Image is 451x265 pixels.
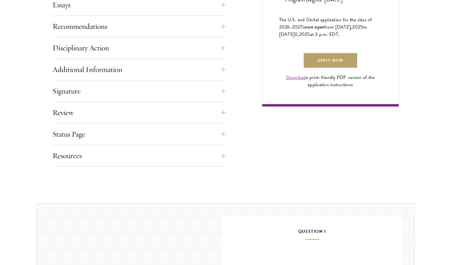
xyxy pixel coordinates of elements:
span: 0 [295,31,298,38]
h5: Question 1 [241,228,384,240]
span: 202 [352,23,360,31]
span: 5 [307,31,310,38]
span: 5 [360,23,363,31]
span: to [DATE] [279,23,367,38]
span: 202 [299,31,307,38]
button: Additional Information [53,62,226,77]
span: , [298,31,299,38]
button: Review [53,105,226,120]
button: Resources [53,148,226,163]
span: at 3 p.m. EDT. [310,31,340,38]
a: Apply Now [304,53,357,68]
span: 7 [300,23,302,31]
div: a print-friendly PDF version of the application instructions [279,74,382,88]
span: -202 [290,23,300,31]
button: Disciplinary Action [53,41,226,55]
span: The U.S. and Global application for the class of 202 [279,16,372,31]
span: now open [305,23,324,30]
button: Signature [53,84,226,98]
span: 6 [287,23,290,31]
button: Status Page [53,127,226,141]
span: from [DATE], [324,23,352,31]
span: is [302,23,306,31]
a: Download [286,74,306,81]
button: Recommendations [53,19,226,34]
